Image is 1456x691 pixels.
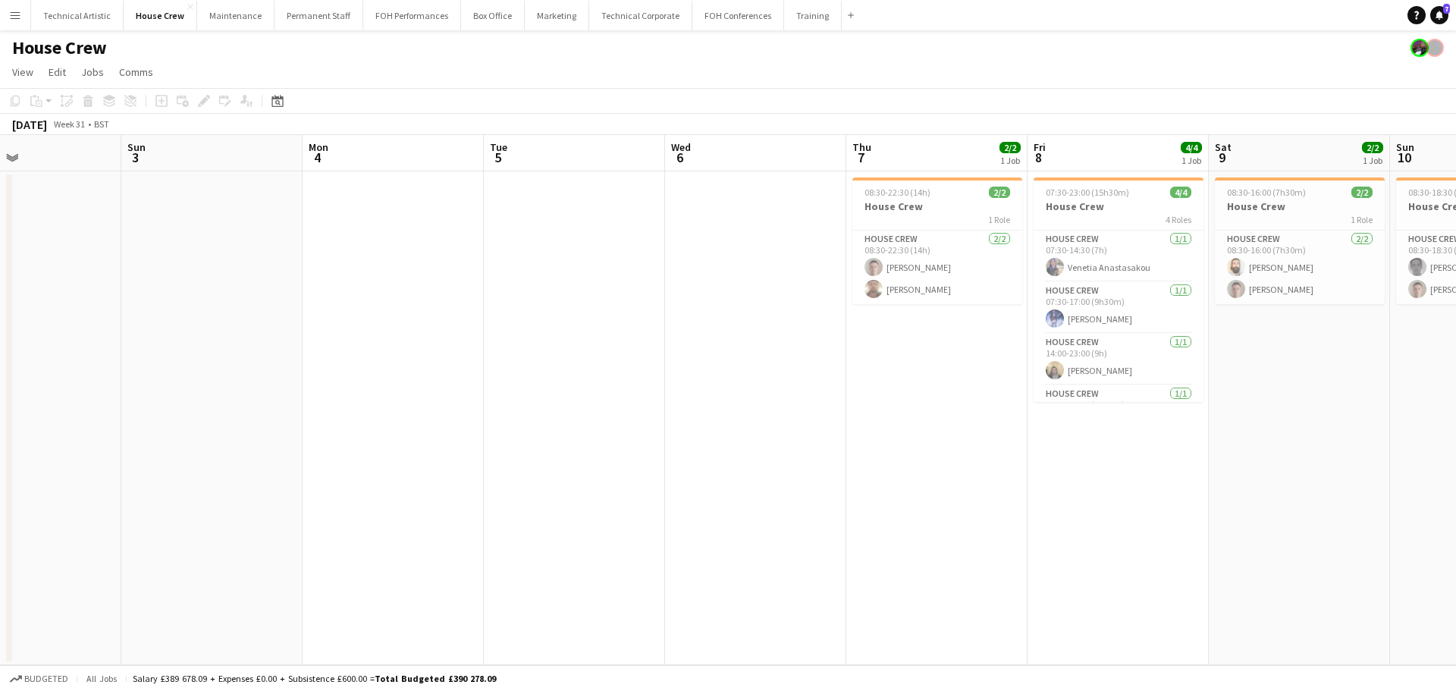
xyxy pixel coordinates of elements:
[852,140,871,154] span: Thu
[1213,149,1232,166] span: 9
[999,142,1021,153] span: 2/2
[113,62,159,82] a: Comms
[133,673,496,684] div: Salary £389 678.09 + Expenses £0.00 + Subsistence £600.00 =
[1215,231,1385,304] app-card-role: House Crew2/208:30-16:00 (7h30m)[PERSON_NAME][PERSON_NAME]
[1351,214,1373,225] span: 1 Role
[127,140,146,154] span: Sun
[589,1,692,30] button: Technical Corporate
[124,1,197,30] button: House Crew
[1430,6,1448,24] a: 7
[525,1,589,30] button: Marketing
[1031,149,1046,166] span: 8
[12,36,107,59] h1: House Crew
[989,187,1010,198] span: 2/2
[1215,140,1232,154] span: Sat
[784,1,842,30] button: Training
[12,117,47,132] div: [DATE]
[1363,155,1382,166] div: 1 Job
[852,177,1022,304] app-job-card: 08:30-22:30 (14h)2/2House Crew1 RoleHouse Crew2/208:30-22:30 (14h)[PERSON_NAME][PERSON_NAME]
[1166,214,1191,225] span: 4 Roles
[197,1,275,30] button: Maintenance
[1443,4,1450,14] span: 7
[31,1,124,30] button: Technical Artistic
[375,673,496,684] span: Total Budgeted £390 278.09
[850,149,871,166] span: 7
[42,62,72,82] a: Edit
[1426,39,1444,57] app-user-avatar: Gabrielle Barr
[1034,385,1203,437] app-card-role: House Crew1/116:30-23:00 (6h30m)
[1170,187,1191,198] span: 4/4
[669,149,691,166] span: 6
[1181,142,1202,153] span: 4/4
[83,673,120,684] span: All jobs
[1215,177,1385,304] app-job-card: 08:30-16:00 (7h30m)2/2House Crew1 RoleHouse Crew2/208:30-16:00 (7h30m)[PERSON_NAME][PERSON_NAME]
[988,214,1010,225] span: 1 Role
[1396,140,1414,154] span: Sun
[81,65,104,79] span: Jobs
[1181,155,1201,166] div: 1 Job
[275,1,363,30] button: Permanent Staff
[671,140,691,154] span: Wed
[488,149,507,166] span: 5
[1410,39,1429,57] app-user-avatar: Zubair PERM Dhalla
[1000,155,1020,166] div: 1 Job
[49,65,66,79] span: Edit
[1362,142,1383,153] span: 2/2
[363,1,461,30] button: FOH Performances
[119,65,153,79] span: Comms
[24,674,68,684] span: Budgeted
[6,62,39,82] a: View
[12,65,33,79] span: View
[1351,187,1373,198] span: 2/2
[1227,187,1306,198] span: 08:30-16:00 (7h30m)
[490,140,507,154] span: Tue
[50,118,88,130] span: Week 31
[1215,199,1385,213] h3: House Crew
[692,1,784,30] button: FOH Conferences
[306,149,328,166] span: 4
[1034,334,1203,385] app-card-role: House Crew1/114:00-23:00 (9h)[PERSON_NAME]
[8,671,71,687] button: Budgeted
[1034,282,1203,334] app-card-role: House Crew1/107:30-17:00 (9h30m)[PERSON_NAME]
[125,149,146,166] span: 3
[1394,149,1414,166] span: 10
[1034,199,1203,213] h3: House Crew
[1034,177,1203,402] app-job-card: 07:30-23:00 (15h30m)4/4House Crew4 RolesHouse Crew1/107:30-14:30 (7h)Venetia AnastasakouHouse Cre...
[852,231,1022,304] app-card-role: House Crew2/208:30-22:30 (14h)[PERSON_NAME][PERSON_NAME]
[1034,231,1203,282] app-card-role: House Crew1/107:30-14:30 (7h)Venetia Anastasakou
[852,199,1022,213] h3: House Crew
[1034,140,1046,154] span: Fri
[94,118,109,130] div: BST
[75,62,110,82] a: Jobs
[864,187,930,198] span: 08:30-22:30 (14h)
[1046,187,1129,198] span: 07:30-23:00 (15h30m)
[309,140,328,154] span: Mon
[461,1,525,30] button: Box Office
